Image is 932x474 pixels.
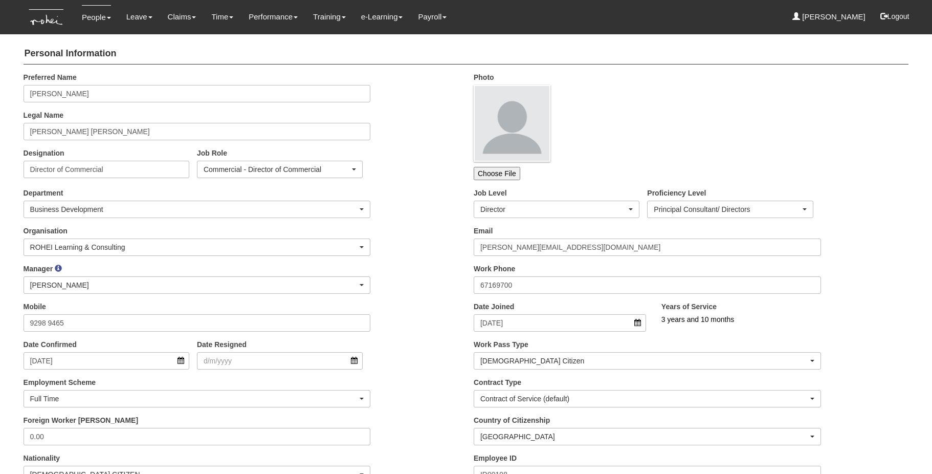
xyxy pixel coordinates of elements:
div: Business Development [30,204,358,214]
label: Job Level [474,188,507,198]
label: Organisation [24,226,68,236]
label: Date Joined [474,301,514,312]
label: Employee ID [474,453,517,463]
input: d/m/yyyy [24,352,189,370]
label: Department [24,188,63,198]
label: Work Pass Type [474,339,528,350]
div: Full Time [30,394,358,404]
div: [PERSON_NAME] [30,280,358,290]
button: ROHEI Learning & Consulting [24,239,371,256]
a: Performance [249,5,298,29]
label: Mobile [24,301,46,312]
a: Leave [126,5,152,29]
div: Director [480,204,627,214]
button: Director [474,201,639,218]
button: Contract of Service (default) [474,390,821,407]
label: Date Resigned [197,339,247,350]
a: [PERSON_NAME] [792,5,866,29]
label: Preferred Name [24,72,77,82]
label: Nationality [24,453,60,463]
input: d/m/yyyy [474,314,646,332]
button: Full Time [24,390,371,407]
button: Commercial - Director of Commercial [197,161,363,178]
label: Legal Name [24,110,64,120]
a: Payroll [418,5,447,29]
button: Principal Consultant/ Directors [647,201,813,218]
label: Date Confirmed [24,339,77,350]
label: Employment Scheme [24,377,96,387]
div: [GEOGRAPHIC_DATA] [480,432,808,442]
label: Email [474,226,493,236]
input: Choose File [474,167,520,180]
button: Logout [873,4,917,29]
a: e-Learning [361,5,403,29]
label: Foreign Worker [PERSON_NAME] [24,415,139,425]
button: Business Development [24,201,371,218]
a: Training [313,5,346,29]
div: Principal Consultant/ Directors [654,204,800,214]
div: [DEMOGRAPHIC_DATA] Citizen [480,356,808,366]
label: Proficiency Level [647,188,706,198]
label: Country of Citizenship [474,415,550,425]
label: Photo [474,72,494,82]
div: Contract of Service (default) [480,394,808,404]
div: ROHEI Learning & Consulting [30,242,358,252]
button: [GEOGRAPHIC_DATA] [474,428,821,445]
h4: Personal Information [24,44,909,64]
label: Contract Type [474,377,521,387]
a: Claims [168,5,196,29]
label: Designation [24,148,64,158]
input: d/m/yyyy [197,352,363,370]
div: Commercial - Director of Commercial [204,164,350,175]
a: People [82,5,111,29]
button: [DEMOGRAPHIC_DATA] Citizen [474,352,821,370]
label: Years of Service [661,301,717,312]
img: profile.png [474,85,550,162]
button: [PERSON_NAME] [24,276,371,294]
label: Work Phone [474,264,515,274]
div: 3 years and 10 months [661,314,871,325]
a: Time [211,5,233,29]
label: Job Role [197,148,227,158]
iframe: chat widget [889,433,922,464]
label: Manager [24,264,53,274]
